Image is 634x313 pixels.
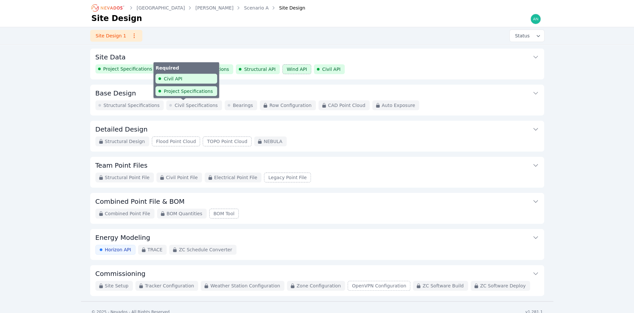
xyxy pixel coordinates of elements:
button: Commissioning [95,265,539,281]
button: Status [510,30,544,42]
span: BOM Quantities [167,210,202,217]
button: Detailed Design [95,121,539,136]
div: Combined Point File & BOMCombined Point FileBOM QuantitiesBOM Tool [90,193,544,224]
span: Row Configuration [269,102,312,109]
span: ZC Software Build [422,282,463,289]
div: Site Design [270,5,305,11]
h3: Team Point Files [95,161,148,170]
span: OpenVPN Configuration [352,282,406,289]
span: Weather Station Configuration [210,282,280,289]
a: [GEOGRAPHIC_DATA] [137,5,185,11]
h3: Detailed Design [95,125,148,134]
span: BOM Tool [214,210,235,217]
span: Status [512,32,530,39]
span: Bearings [233,102,253,109]
span: NEBULA [264,138,282,145]
h1: Site Design [92,13,142,24]
span: Civil Specifications [174,102,217,109]
span: Civil Point File [166,174,198,181]
button: Combined Point File & BOM [95,193,539,209]
span: Structural Specifications [104,102,160,109]
span: Project Specifications Form [103,66,165,72]
div: CommissioningSite SetupTracker ConfigurationWeather Station ConfigurationZone ConfigurationOpenVP... [90,265,544,296]
span: CAD Point Cloud [328,102,365,109]
span: TOPO Point Cloud [207,138,247,145]
span: ZC Schedule Converter [179,246,232,253]
span: Legacy Point File [268,174,307,181]
span: Combined Point File [105,210,150,217]
h3: Base Design [95,89,136,98]
span: Horizon API [105,246,131,253]
h3: Energy Modeling [95,233,150,242]
span: ZC Software Deploy [480,282,526,289]
div: Team Point FilesStructural Point FileCivil Point FileElectrical Point FileLegacy Point File [90,157,544,188]
span: Zone Configuration [297,282,341,289]
h3: Combined Point File & BOM [95,197,185,206]
a: Site Design 1 [90,30,142,42]
button: Site Data [95,49,539,64]
button: Team Point Files [95,157,539,173]
span: Structural API [244,66,276,73]
span: Structural Design [105,138,145,145]
div: Base DesignStructural SpecificationsCivil SpecificationsRequiredCivil APIProject SpecificationsBe... [90,85,544,115]
div: Energy ModelingHorizon APITRACEZC Schedule Converter [90,229,544,260]
nav: Breadcrumb [92,3,305,13]
span: Structural Point File [105,174,150,181]
span: Project Specifications [180,66,229,73]
span: Wind API [287,66,307,73]
span: Site Setup [105,282,129,289]
span: Civil API [322,66,340,73]
h3: Commissioning [95,269,146,278]
div: Detailed DesignStructural DesignFlood Point CloudTOPO Point CloudNEBULA [90,121,544,152]
span: Flood Point Cloud [156,138,196,145]
button: Energy Modeling [95,229,539,245]
span: Tracker Configuration [145,282,194,289]
div: Site DataProject Specifications FormProject SpecificationsStructural APIWind APICivil API [90,49,544,79]
img: andrew@nevados.solar [530,14,541,24]
span: Auto Exposure [382,102,415,109]
span: TRACE [148,246,163,253]
button: Base Design [95,85,539,100]
a: [PERSON_NAME] [195,5,234,11]
a: Scenario A [244,5,269,11]
h3: Site Data [95,52,126,62]
span: Electrical Point File [214,174,257,181]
